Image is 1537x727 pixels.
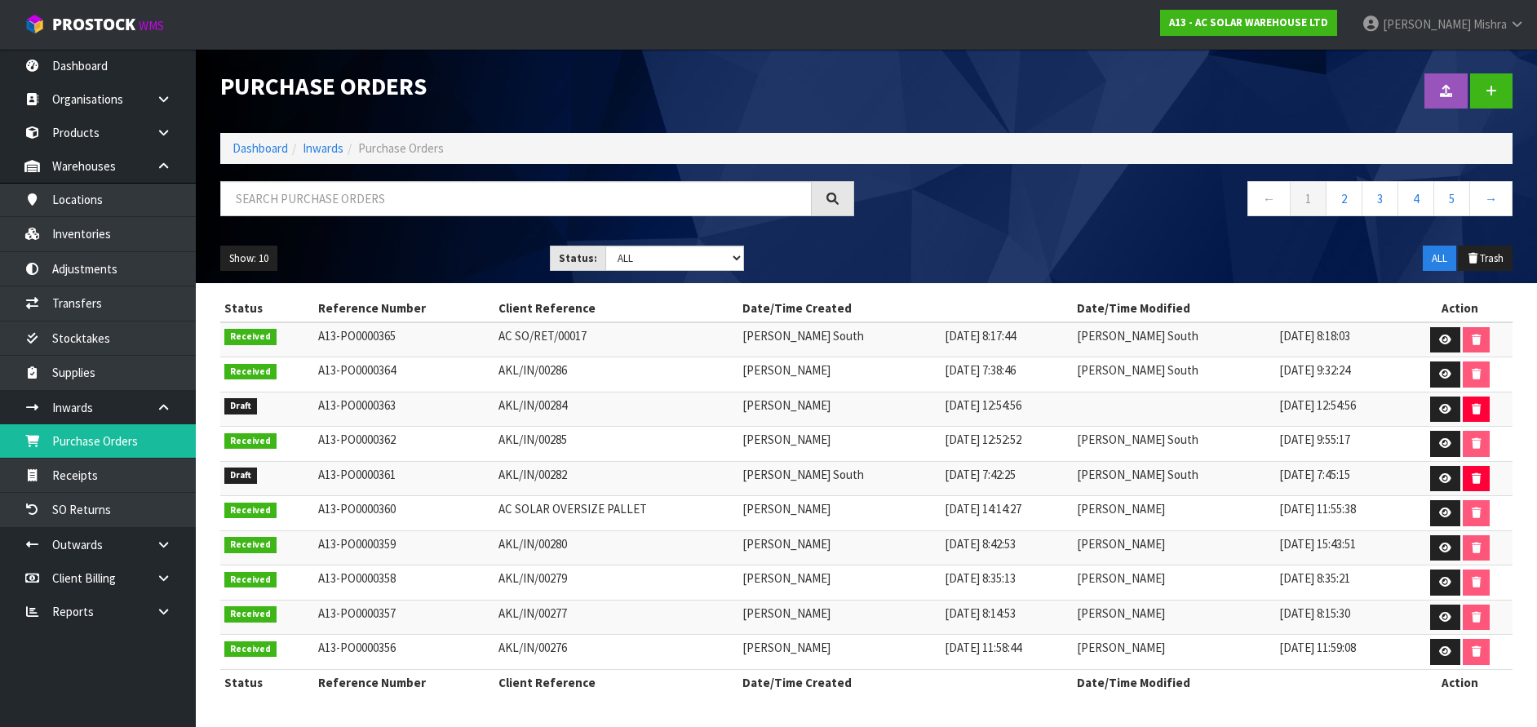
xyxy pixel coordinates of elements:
[742,570,831,586] span: [PERSON_NAME]
[742,605,831,621] span: [PERSON_NAME]
[742,467,864,482] span: [PERSON_NAME] South
[314,530,494,565] td: A13-PO0000359
[224,606,277,623] span: Received
[314,461,494,496] td: A13-PO0000361
[1326,181,1362,216] a: 2
[1279,467,1350,482] span: [DATE] 7:45:15
[1279,536,1356,552] span: [DATE] 15:43:51
[1077,467,1198,482] span: [PERSON_NAME] South
[220,295,314,321] th: Status
[1362,181,1398,216] a: 3
[314,496,494,531] td: A13-PO0000360
[1407,669,1513,695] th: Action
[1279,501,1356,516] span: [DATE] 11:55:38
[224,433,277,450] span: Received
[224,364,277,380] span: Received
[1077,570,1165,586] span: [PERSON_NAME]
[494,295,738,321] th: Client Reference
[494,635,738,670] td: AKL/IN/00276
[494,461,738,496] td: AKL/IN/00282
[1073,295,1407,321] th: Date/Time Modified
[742,501,831,516] span: [PERSON_NAME]
[945,328,1016,344] span: [DATE] 8:17:44
[879,181,1513,221] nav: Page navigation
[1469,181,1513,216] a: →
[233,140,288,156] a: Dashboard
[945,536,1016,552] span: [DATE] 8:42:53
[139,18,164,33] small: WMS
[945,640,1021,655] span: [DATE] 11:58:44
[314,295,494,321] th: Reference Number
[945,501,1021,516] span: [DATE] 14:14:27
[494,496,738,531] td: AC SOLAR OVERSIZE PALLET
[1077,432,1198,447] span: [PERSON_NAME] South
[494,392,738,427] td: AKL/IN/00284
[742,328,864,344] span: [PERSON_NAME] South
[1433,181,1470,216] a: 5
[220,246,277,272] button: Show: 10
[314,427,494,462] td: A13-PO0000362
[224,468,257,484] span: Draft
[224,503,277,519] span: Received
[1279,328,1350,344] span: [DATE] 8:18:03
[314,669,494,695] th: Reference Number
[945,397,1021,413] span: [DATE] 12:54:56
[1279,397,1356,413] span: [DATE] 12:54:56
[220,669,314,695] th: Status
[220,181,812,216] input: Search purchase orders
[494,427,738,462] td: AKL/IN/00285
[1077,362,1198,378] span: [PERSON_NAME] South
[945,467,1016,482] span: [DATE] 7:42:25
[1160,10,1337,36] a: A13 - AC SOLAR WAREHOUSE LTD
[24,14,45,34] img: cube-alt.png
[1077,605,1165,621] span: [PERSON_NAME]
[1407,295,1513,321] th: Action
[220,73,854,100] h1: Purchase Orders
[1397,181,1434,216] a: 4
[1247,181,1291,216] a: ←
[494,565,738,601] td: AKL/IN/00279
[494,669,738,695] th: Client Reference
[945,570,1016,586] span: [DATE] 8:35:13
[1077,640,1165,655] span: [PERSON_NAME]
[742,536,831,552] span: [PERSON_NAME]
[1077,536,1165,552] span: [PERSON_NAME]
[224,572,277,588] span: Received
[1473,16,1507,32] span: Mishra
[559,251,597,265] strong: Status:
[358,140,444,156] span: Purchase Orders
[1073,669,1407,695] th: Date/Time Modified
[303,140,343,156] a: Inwards
[1279,570,1350,586] span: [DATE] 8:35:21
[494,530,738,565] td: AKL/IN/00280
[224,537,277,553] span: Received
[742,397,831,413] span: [PERSON_NAME]
[224,398,257,414] span: Draft
[1423,246,1456,272] button: ALL
[314,600,494,635] td: A13-PO0000357
[494,600,738,635] td: AKL/IN/00277
[1279,432,1350,447] span: [DATE] 9:55:17
[52,14,135,35] span: ProStock
[494,322,738,357] td: AC SO/RET/00017
[1279,605,1350,621] span: [DATE] 8:15:30
[224,329,277,345] span: Received
[314,392,494,427] td: A13-PO0000363
[224,641,277,658] span: Received
[1458,246,1513,272] button: Trash
[1279,362,1350,378] span: [DATE] 9:32:24
[945,605,1016,621] span: [DATE] 8:14:53
[742,640,831,655] span: [PERSON_NAME]
[738,669,1073,695] th: Date/Time Created
[1077,501,1165,516] span: [PERSON_NAME]
[945,432,1021,447] span: [DATE] 12:52:52
[742,432,831,447] span: [PERSON_NAME]
[314,565,494,601] td: A13-PO0000358
[1077,328,1198,344] span: [PERSON_NAME] South
[1279,640,1356,655] span: [DATE] 11:59:08
[1383,16,1471,32] span: [PERSON_NAME]
[742,362,831,378] span: [PERSON_NAME]
[738,295,1073,321] th: Date/Time Created
[314,357,494,392] td: A13-PO0000364
[945,362,1016,378] span: [DATE] 7:38:46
